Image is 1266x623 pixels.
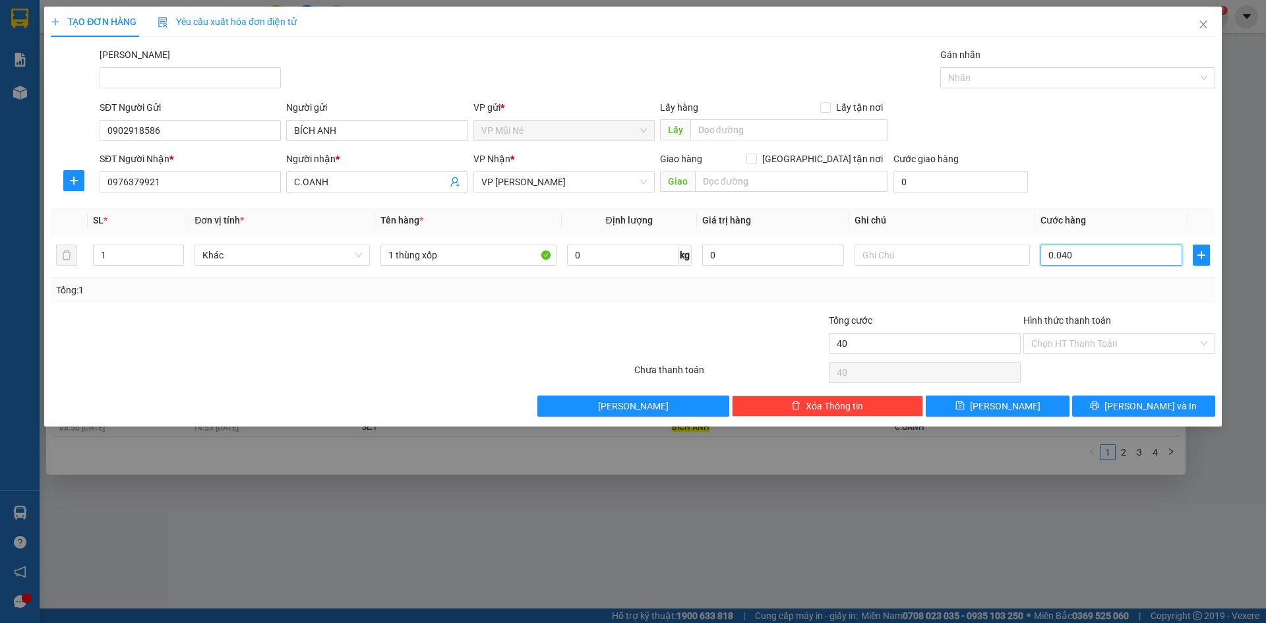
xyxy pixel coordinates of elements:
span: Cước hàng [1040,215,1086,225]
div: Tổng: 1 [56,283,489,297]
span: Giao hàng [660,154,702,164]
button: printer[PERSON_NAME] và In [1072,396,1215,417]
div: Chưa thanh toán [633,363,828,386]
span: plus [1193,250,1209,260]
input: Dọc đường [690,119,888,140]
span: Đơn vị tính [195,215,244,225]
button: [PERSON_NAME] [537,396,729,417]
div: SĐT Người Gửi [100,100,281,115]
div: SĐT Người Nhận [100,152,281,166]
span: TẠO ĐƠN HÀNG [51,16,136,27]
span: printer [1090,401,1099,411]
img: icon [158,17,168,28]
span: plus [64,175,84,186]
input: Cước giao hàng [893,171,1028,193]
span: VP Phạm Ngũ Lão [481,172,647,192]
input: Ghi Chú [855,245,1030,266]
span: kg [678,245,692,266]
input: Dọc đường [695,171,888,192]
span: [PERSON_NAME] [598,399,669,413]
button: delete [56,245,77,266]
span: Khác [202,245,362,265]
span: Yêu cầu xuất hóa đơn điện tử [158,16,297,27]
button: deleteXóa Thông tin [732,396,924,417]
button: plus [1193,245,1210,266]
input: 0 [702,245,844,266]
label: Hình thức thanh toán [1023,315,1111,326]
span: Lấy tận nơi [831,100,888,115]
button: plus [63,170,84,191]
span: Giá trị hàng [702,215,751,225]
input: Mã ĐH [100,67,281,88]
span: Giao [660,171,695,192]
div: VP gửi [473,100,655,115]
span: save [955,401,965,411]
label: Cước giao hàng [893,154,959,164]
th: Ghi chú [849,208,1035,233]
span: user-add [450,177,460,187]
label: Gán nhãn [940,49,980,60]
span: delete [791,401,800,411]
span: Lấy hàng [660,102,698,113]
span: Xóa Thông tin [806,399,863,413]
div: Người nhận [286,152,467,166]
button: Close [1185,7,1222,44]
button: save[PERSON_NAME] [926,396,1069,417]
span: plus [51,17,60,26]
span: Tổng cước [829,315,872,326]
span: VP Nhận [473,154,510,164]
span: Lấy [660,119,690,140]
span: [PERSON_NAME] [970,399,1040,413]
span: VP Mũi Né [481,121,647,140]
span: close [1198,19,1209,30]
div: Người gửi [286,100,467,115]
label: Mã ĐH [100,49,170,60]
span: Định lượng [606,215,653,225]
span: [PERSON_NAME] và In [1104,399,1197,413]
span: SL [93,215,104,225]
input: VD: Bàn, Ghế [380,245,556,266]
span: [GEOGRAPHIC_DATA] tận nơi [757,152,888,166]
span: Tên hàng [380,215,423,225]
